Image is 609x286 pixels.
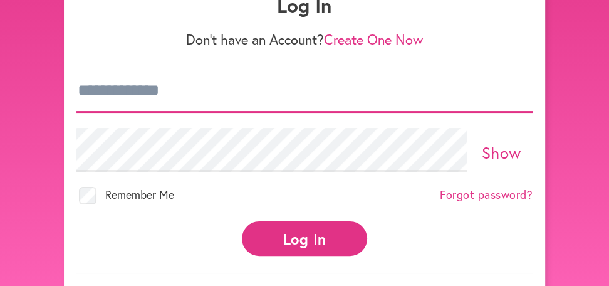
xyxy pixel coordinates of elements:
[324,30,423,48] a: Create One Now
[440,188,533,202] a: Forgot password?
[482,142,521,163] a: Show
[242,221,367,256] button: Log In
[105,187,174,202] span: Remember Me
[76,31,533,48] p: Don't have an Account?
